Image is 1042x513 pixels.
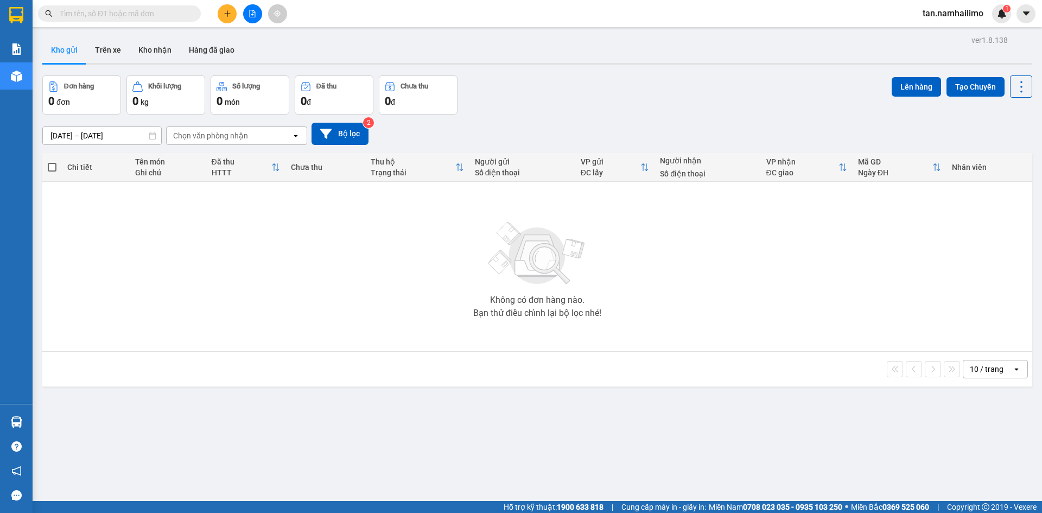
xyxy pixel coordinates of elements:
[11,490,22,501] span: message
[365,153,469,182] th: Toggle SortBy
[316,83,336,90] div: Đã thu
[291,131,300,140] svg: open
[218,4,237,23] button: plus
[67,163,124,172] div: Chi tiết
[475,168,570,177] div: Số điện thoại
[401,83,428,90] div: Chưa thu
[473,309,601,318] div: Bạn thử điều chỉnh lại bộ lọc nhé!
[557,503,603,511] strong: 1900 633 818
[1021,9,1031,18] span: caret-down
[761,153,853,182] th: Toggle SortBy
[141,98,149,106] span: kg
[11,416,22,428] img: warehouse-icon
[391,98,395,106] span: đ
[1005,5,1008,12] span: 1
[483,216,592,292] img: svg+xml;base64,PHN2ZyBjbGFzcz0ibGlzdC1wbHVnX19zdmciIHhtbG5zPSJodHRwOi8vd3d3LnczLm9yZy8yMDAwL3N2Zy...
[379,75,458,115] button: Chưa thu0đ
[853,153,946,182] th: Toggle SortBy
[291,163,360,172] div: Chưa thu
[11,466,22,476] span: notification
[766,157,838,166] div: VP nhận
[946,77,1005,97] button: Tạo Chuyến
[612,501,613,513] span: |
[660,169,755,178] div: Số điện thoại
[295,75,373,115] button: Đã thu0đ
[45,10,53,17] span: search
[11,43,22,55] img: solution-icon
[882,503,929,511] strong: 0369 525 060
[206,153,286,182] th: Toggle SortBy
[217,94,223,107] span: 0
[1012,365,1021,373] svg: open
[504,501,603,513] span: Hỗ trợ kỹ thuật:
[173,130,248,141] div: Chọn văn phòng nhận
[232,83,260,90] div: Số lượng
[301,94,307,107] span: 0
[132,94,138,107] span: 0
[743,503,842,511] strong: 0708 023 035 - 0935 103 250
[11,441,22,452] span: question-circle
[225,98,240,106] span: món
[766,168,838,177] div: ĐC giao
[86,37,130,63] button: Trên xe
[1016,4,1035,23] button: caret-down
[42,75,121,115] button: Đơn hàng0đơn
[371,168,455,177] div: Trạng thái
[42,37,86,63] button: Kho gửi
[307,98,311,106] span: đ
[997,9,1007,18] img: icon-new-feature
[60,8,188,20] input: Tìm tên, số ĐT hoặc mã đơn
[135,157,201,166] div: Tên món
[490,296,584,305] div: Không có đơn hàng nào.
[845,505,848,509] span: ⚪️
[9,7,23,23] img: logo-vxr
[363,117,374,128] sup: 2
[475,157,570,166] div: Người gửi
[982,503,989,511] span: copyright
[224,10,231,17] span: plus
[11,71,22,82] img: warehouse-icon
[952,163,1027,172] div: Nhân viên
[43,127,161,144] input: Select a date range.
[48,94,54,107] span: 0
[243,4,262,23] button: file-add
[581,168,641,177] div: ĐC lấy
[64,83,94,90] div: Đơn hàng
[135,168,201,177] div: Ghi chú
[148,83,181,90] div: Khối lượng
[274,10,281,17] span: aim
[892,77,941,97] button: Lên hàng
[970,364,1003,375] div: 10 / trang
[1003,5,1011,12] sup: 1
[385,94,391,107] span: 0
[709,501,842,513] span: Miền Nam
[858,157,932,166] div: Mã GD
[212,168,272,177] div: HTTT
[971,34,1008,46] div: ver 1.8.138
[130,37,180,63] button: Kho nhận
[660,156,755,165] div: Người nhận
[858,168,932,177] div: Ngày ĐH
[180,37,243,63] button: Hàng đã giao
[312,123,368,145] button: Bộ lọc
[575,153,655,182] th: Toggle SortBy
[851,501,929,513] span: Miền Bắc
[126,75,205,115] button: Khối lượng0kg
[371,157,455,166] div: Thu hộ
[212,157,272,166] div: Đã thu
[211,75,289,115] button: Số lượng0món
[268,4,287,23] button: aim
[937,501,939,513] span: |
[249,10,256,17] span: file-add
[914,7,992,20] span: tan.namhailimo
[56,98,70,106] span: đơn
[621,501,706,513] span: Cung cấp máy in - giấy in:
[581,157,641,166] div: VP gửi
